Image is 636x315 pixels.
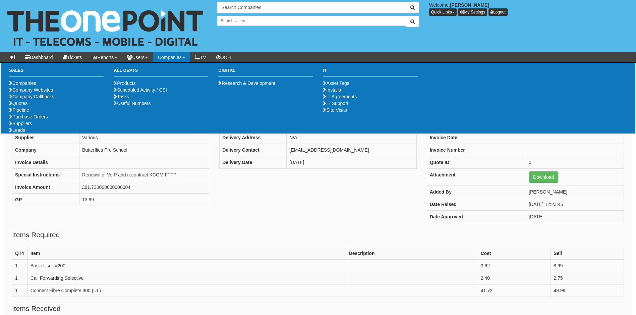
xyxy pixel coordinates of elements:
[114,68,208,76] h3: All Depts
[79,144,209,156] td: Butterflies Pre School
[12,230,60,240] legend: Items Required
[217,2,406,13] input: Search Companies
[427,198,526,211] th: Date Raised
[122,52,153,62] a: Users
[114,94,129,99] a: Tasks
[287,156,416,169] td: [DATE]
[427,186,526,198] th: Added By
[478,272,551,284] td: 2.40
[427,211,526,223] th: Date Approved
[427,132,526,144] th: Invoice Date
[79,194,209,206] td: 13.99
[526,198,624,211] td: [DATE] 12:23:45
[220,144,287,156] th: Delivery Contact
[79,181,209,194] td: £61.730000000000004
[27,272,346,284] td: Call Forwarding Selective
[211,52,236,62] a: OOH
[12,169,79,181] th: Special Instructions
[323,68,417,76] h3: IT
[9,127,25,133] a: Leads
[12,194,79,206] th: GP
[9,68,104,76] h3: Sales
[12,260,28,272] td: 1
[323,107,347,113] a: Site Visits
[458,8,487,16] a: My Settings
[27,260,346,272] td: Basic User V200
[220,156,287,169] th: Delivery Date
[287,132,416,144] td: N/A
[529,171,558,183] a: Download
[488,8,508,16] a: Logout
[9,81,36,86] a: Companies
[526,186,624,198] td: [PERSON_NAME]
[424,2,636,16] div: Welcome,
[12,181,79,194] th: Invoice Amount
[190,52,211,62] a: TV
[9,114,48,119] a: Purchase Orders
[478,260,551,272] td: 3.62
[9,94,54,99] a: Company Callbacks
[114,87,167,93] a: Scheduled Activity / CSI
[526,156,624,169] td: 0
[287,144,416,156] td: [EMAIL_ADDRESS][DOMAIN_NAME]
[323,101,348,106] a: IT Support
[9,87,53,93] a: Company Websites
[27,247,346,260] th: Item
[323,94,357,99] a: IT Agreements
[12,272,28,284] td: 1
[12,247,28,260] th: QTY
[20,52,58,62] a: Dashboard
[153,52,190,62] a: Companies
[217,16,406,26] input: Search Users
[323,81,349,86] a: Asset Tags
[429,8,457,16] button: Quick Links
[9,121,32,126] a: Suppliers
[220,132,287,144] th: Delivery Address
[9,107,29,113] a: Pipeline
[79,169,209,181] td: Renewal of VoIP and recontract KCOM FTTP
[551,272,624,284] td: 2.75
[323,87,341,93] a: Installs
[427,169,526,186] th: Attachment
[114,81,135,86] a: Products
[114,101,151,106] a: Useful Numbers
[551,247,624,260] th: Sell
[12,132,79,144] th: Supplier
[427,144,526,156] th: Invoice Number
[79,132,209,144] td: Various
[551,260,624,272] td: 8.99
[58,52,87,62] a: Tickets
[12,144,79,156] th: Company
[218,68,313,76] h3: Digital
[12,284,28,297] td: 1
[12,156,79,169] th: Invoice Details
[218,81,275,86] a: Research & Development
[551,284,624,297] td: 49.99
[478,247,551,260] th: Cost
[427,156,526,169] th: Quote ID
[87,52,122,62] a: Reports
[12,304,61,314] legend: Items Received
[27,284,346,297] td: Connect Fibre Complete 300 (UL)
[478,284,551,297] td: 41.72
[9,101,27,106] a: Quotes
[526,211,624,223] td: [DATE]
[346,247,478,260] th: Description
[450,2,489,8] b: [PERSON_NAME]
